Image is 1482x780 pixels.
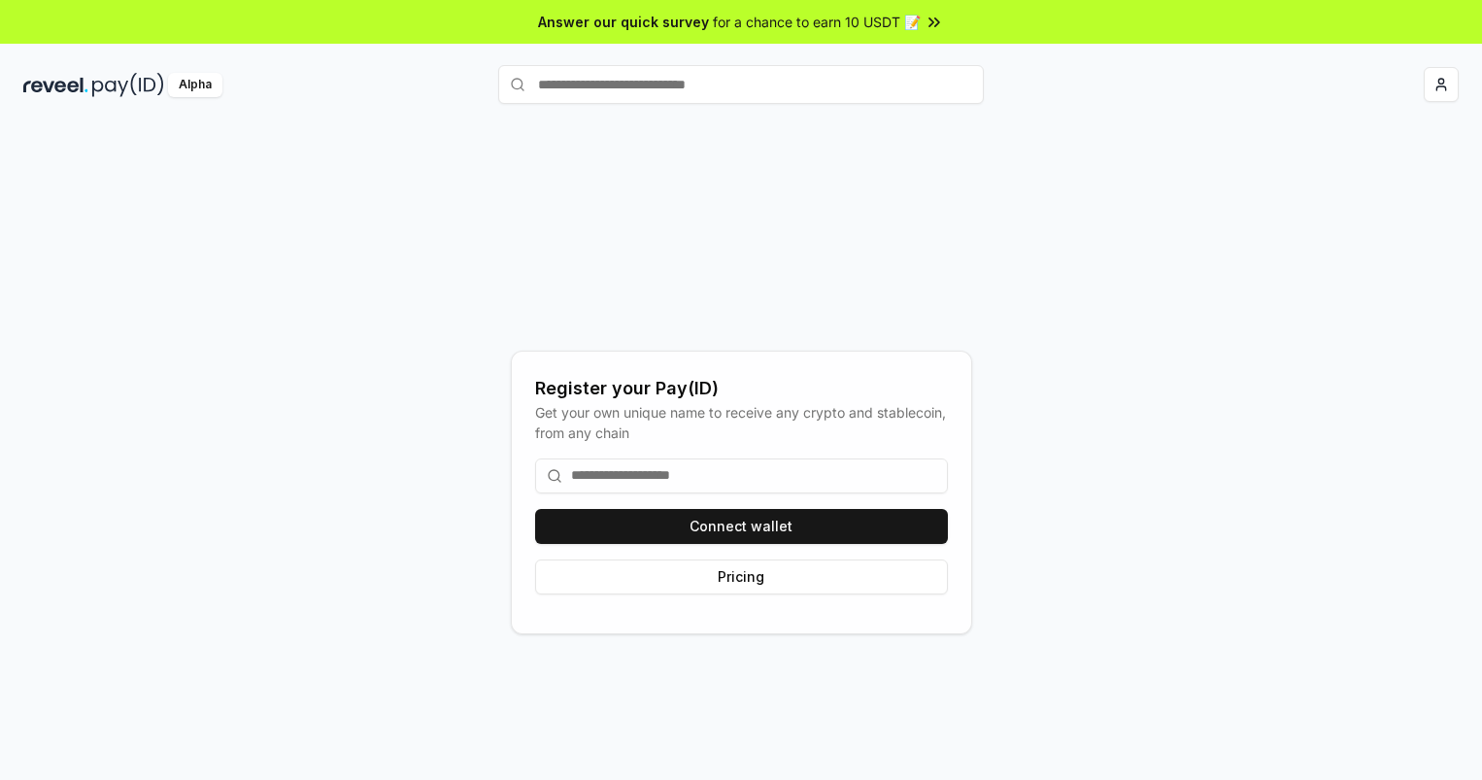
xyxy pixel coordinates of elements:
div: Get your own unique name to receive any crypto and stablecoin, from any chain [535,402,948,443]
div: Register your Pay(ID) [535,375,948,402]
button: Pricing [535,560,948,594]
span: for a chance to earn 10 USDT 📝 [713,12,921,32]
img: pay_id [92,73,164,97]
img: reveel_dark [23,73,88,97]
div: Alpha [168,73,222,97]
span: Answer our quick survey [538,12,709,32]
button: Connect wallet [535,509,948,544]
